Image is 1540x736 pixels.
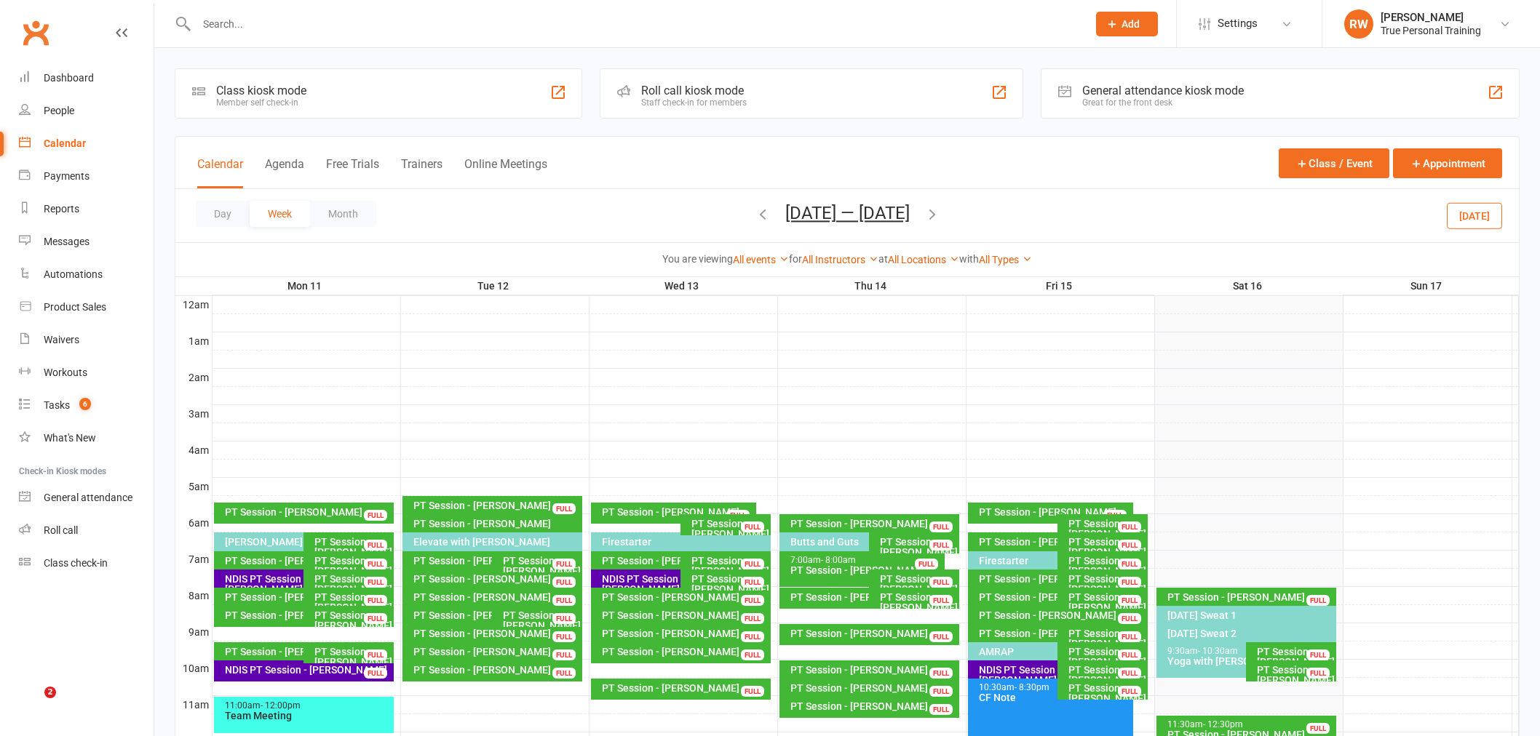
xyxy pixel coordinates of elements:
th: 7am [175,550,212,568]
div: Class kiosk mode [216,84,306,97]
th: 9am [175,623,212,641]
div: PT Session - [PERSON_NAME] [413,610,565,620]
a: General attendance kiosk mode [19,481,154,514]
div: 11:30am [1167,720,1334,729]
a: Reports [19,193,154,225]
div: FULL [929,540,953,551]
span: - 12:00pm [261,700,301,711]
span: - 8:00am [821,555,856,565]
div: AMRAP [978,647,1131,657]
button: Trainers [401,157,442,188]
div: FULL [1306,649,1330,660]
div: [PERSON_NAME] Bootcamp [224,537,377,547]
div: FULL [1118,595,1141,606]
div: What's New [44,432,96,444]
div: FULL [552,668,576,679]
div: PT Session - [PERSON_NAME] [601,507,754,517]
div: FULL [741,613,764,624]
div: FULL [1118,577,1141,588]
div: PT Session - [PERSON_NAME] [1068,647,1145,667]
a: What's New [19,422,154,455]
strong: You are viewing [662,253,733,265]
div: Dashboard [44,72,94,84]
div: PT Session - [PERSON_NAME] [790,628,957,639]
span: - 10:30am [1198,646,1238,656]
th: 4am [175,441,212,459]
button: [DATE] — [DATE] [785,203,910,223]
button: [DATE] [1447,202,1502,228]
div: PT Session - [PERSON_NAME] [224,647,377,657]
th: Sun 17 [1343,277,1512,295]
div: Class check-in [44,557,108,569]
button: Appointment [1393,148,1502,178]
div: PT Session - [PERSON_NAME] [1068,537,1145,557]
a: People [19,95,154,127]
div: FULL [929,631,953,642]
a: Product Sales [19,291,154,324]
div: [DATE] Sweat 1 [1167,610,1334,620]
div: PT Session - [PERSON_NAME] [1068,665,1145,685]
th: 2am [175,368,212,386]
div: Workouts [44,367,87,378]
th: 10am [175,659,212,677]
div: PT Session - [PERSON_NAME] [879,592,956,612]
div: 7:00am [790,556,942,565]
a: Calendar [19,127,154,160]
div: FULL [1118,613,1141,624]
th: 6am [175,513,212,532]
div: PT Session - [PERSON_NAME] [314,592,391,612]
div: FULL [741,649,764,660]
a: Automations [19,258,154,291]
div: FULL [1306,668,1330,679]
div: PT Session - [PERSON_NAME] [601,610,769,620]
button: Day [196,201,250,227]
th: 5am [175,477,212,495]
div: PT Session - [PERSON_NAME] [224,610,377,620]
div: PT Session - [PERSON_NAME] [413,500,580,511]
div: Calendar [44,137,86,149]
div: FULL [929,686,953,697]
button: Week [250,201,310,227]
a: Dashboard [19,62,154,95]
div: Roll call kiosk mode [641,84,747,97]
div: FULL [552,595,576,606]
div: FULL [1118,649,1141,660]
a: Class kiosk mode [19,547,154,580]
div: Roll call [44,524,78,536]
a: Roll call [19,514,154,547]
a: All Types [979,254,1032,265]
div: PT Session - [PERSON_NAME] [413,574,580,584]
div: FULL [1306,723,1330,734]
div: PT Session - [PERSON_NAME] [224,556,377,566]
a: Tasks 6 [19,389,154,422]
strong: with [959,253,979,265]
div: Product Sales [44,301,106,313]
span: CF Note [979,692,1016,703]
div: PT Session - [PERSON_NAME] [314,574,391,594]
div: PT Session - [PERSON_NAME] [790,519,957,529]
div: Member self check-in [216,97,306,108]
span: Settings [1218,7,1258,40]
div: PT Session - [PERSON_NAME] [691,519,768,539]
div: FULL [929,668,953,679]
div: 10:30am [978,683,1131,692]
div: FULL [1306,595,1330,606]
div: FULL [552,613,576,624]
div: FULL [552,631,576,642]
div: FULL [741,577,764,588]
div: People [44,105,74,116]
div: FULL [1118,631,1141,642]
div: FULL [364,668,387,679]
div: PT Session - [PERSON_NAME] [879,537,956,557]
div: PT Session - [PERSON_NAME] [601,592,769,602]
div: FULL [1118,540,1141,551]
a: All Locations [888,254,959,265]
div: [PERSON_NAME] [1381,11,1481,24]
div: PT Session - [PERSON_NAME] [1068,519,1145,539]
div: PT Session - [PERSON_NAME] [314,610,391,631]
div: FULL [929,595,953,606]
div: PT Session - [PERSON_NAME] [691,556,768,576]
div: NDIS PT Session - [PERSON_NAME] [601,574,754,594]
div: Reports [44,203,79,215]
th: Sat 16 [1154,277,1343,295]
